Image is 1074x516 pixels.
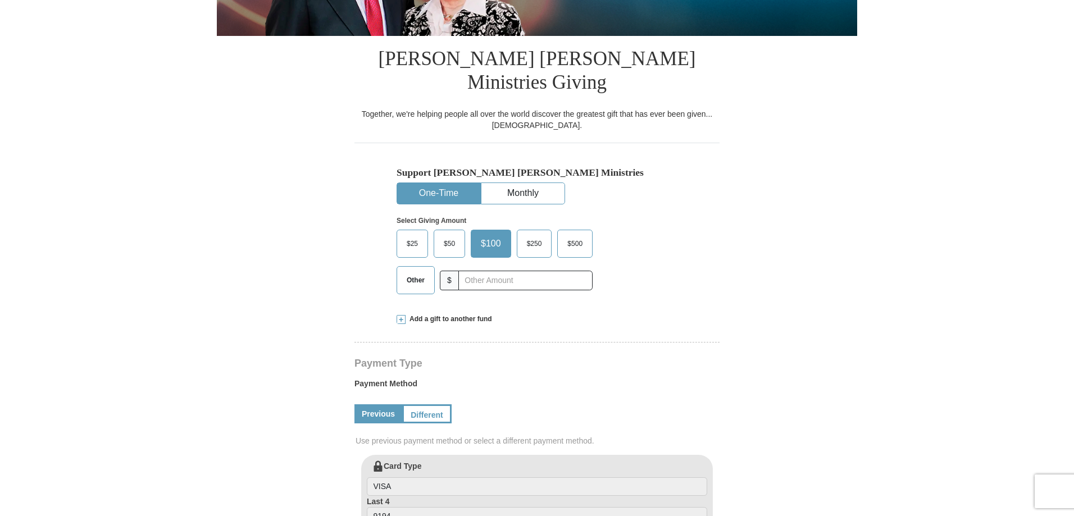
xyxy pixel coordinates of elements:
[354,108,720,131] div: Together, we're helping people all over the world discover the greatest gift that has ever been g...
[562,235,588,252] span: $500
[458,271,593,290] input: Other Amount
[397,167,677,179] h5: Support [PERSON_NAME] [PERSON_NAME] Ministries
[438,235,461,252] span: $50
[475,235,507,252] span: $100
[401,272,430,289] span: Other
[354,404,402,423] a: Previous
[397,217,466,225] strong: Select Giving Amount
[521,235,548,252] span: $250
[354,359,720,368] h4: Payment Type
[406,314,492,324] span: Add a gift to another fund
[481,183,565,204] button: Monthly
[354,36,720,108] h1: [PERSON_NAME] [PERSON_NAME] Ministries Giving
[401,235,424,252] span: $25
[397,183,480,204] button: One-Time
[356,435,721,446] span: Use previous payment method or select a different payment method.
[440,271,459,290] span: $
[367,477,707,496] input: Card Type
[367,460,707,496] label: Card Type
[402,404,452,423] a: Different
[354,378,720,395] label: Payment Method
